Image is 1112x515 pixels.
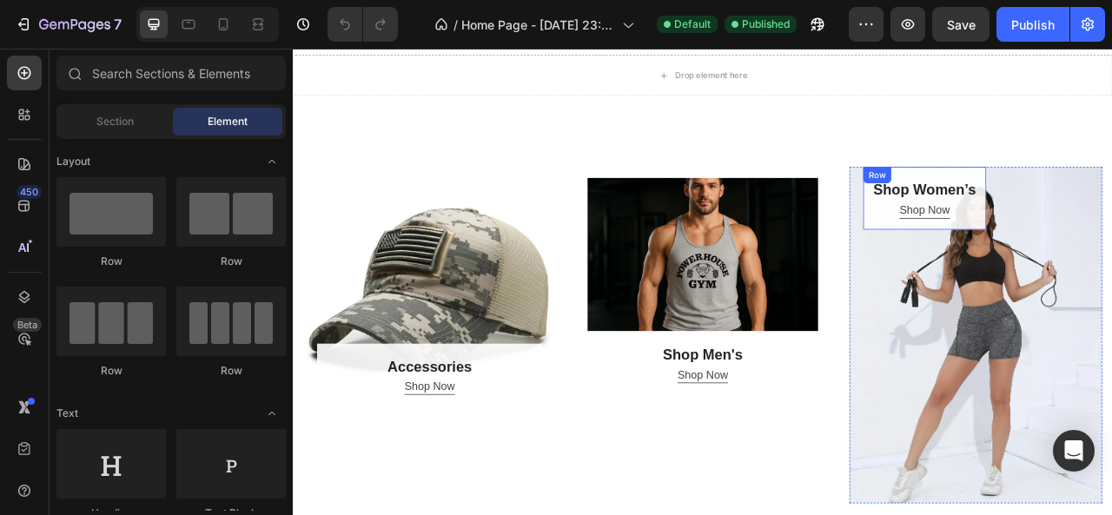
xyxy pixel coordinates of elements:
[96,114,134,129] span: Section
[374,164,668,360] div: Background Image
[932,7,990,42] button: Save
[176,254,286,269] div: Row
[56,363,166,379] div: Row
[176,363,286,379] div: Row
[461,16,615,34] span: Home Page - [DATE] 23:28:21
[674,17,711,32] span: Default
[13,318,42,332] div: Beta
[56,56,286,90] input: Search Sections & Elements
[13,150,334,472] div: Background Image
[725,164,882,195] h2: Shop Women’s
[489,405,553,426] a: Shop Now
[293,49,1112,515] iframe: Design area
[17,185,42,199] div: 450
[258,148,286,175] span: Toggle open
[729,153,758,168] div: Row
[392,373,651,405] h2: Shop Men's
[771,195,836,216] button: Shop Now
[258,399,286,427] span: Toggle open
[142,419,206,440] button: Shop Now
[50,391,298,419] p: Accessories
[374,164,668,360] div: Overlay
[114,14,122,35] p: 7
[56,154,90,169] span: Layout
[56,254,166,269] div: Row
[1011,16,1055,34] div: Publish
[208,114,248,129] span: Element
[7,7,129,42] button: 7
[947,17,976,32] span: Save
[742,17,790,32] span: Published
[13,150,334,472] div: Overlay
[996,7,1069,42] button: Publish
[328,7,398,42] div: Undo/Redo
[1053,430,1095,472] div: Open Intercom Messenger
[56,406,78,421] span: Text
[453,16,458,34] span: /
